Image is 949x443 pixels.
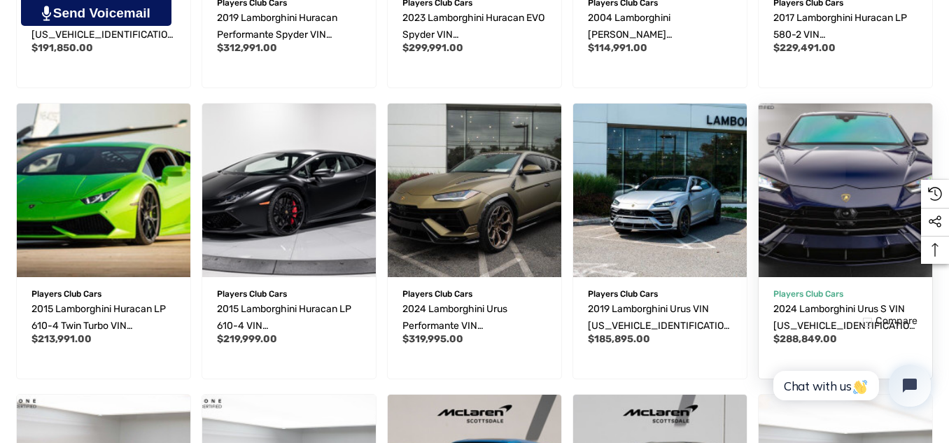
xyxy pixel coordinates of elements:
iframe: Tidio Chat [758,353,943,419]
a: 2015 Lamborghini Huracan LP 610-4 VIN ZHWUC1ZF7FLA03372,$219,999.00 [202,104,376,277]
span: 2019 Lamborghini Urus VIN [US_VEHICLE_IDENTIFICATION_NUMBER] [31,12,174,57]
span: 2024 Lamborghini Urus Performante VIN [US_VEHICLE_IDENTIFICATION_NUMBER] [402,303,545,365]
svg: Recently Viewed [928,187,942,201]
img: For Sale: 2015 Lamborghini Huracan LP 610-4 Twin Turbo VIN ZHWUC1ZF7FLA03405 [17,104,190,277]
a: 2019 Lamborghini Urus VIN ZPBUA1ZL8KLA03403,$191,850.00 [31,10,176,43]
p: Players Club Cars [588,285,732,303]
a: 2023 Lamborghini Huracan EVO Spyder VIN ZHWUT5ZF8PLA22487,$299,991.00 [402,10,547,43]
a: 2019 Lamborghini Urus VIN ZPBUA1ZL4KLA04368,$185,895.00 [588,301,732,335]
a: 2024 Lamborghini Urus S VIN ZPBUB3ZL9RLA30449,$288,849.00 [759,104,932,277]
a: 2015 Lamborghini Huracan LP 610-4 Twin Turbo VIN ZHWUC1ZF7FLA03405,$213,991.00 [17,104,190,277]
a: 2015 Lamborghini Huracan LP 610-4 Twin Turbo VIN ZHWUC1ZF7FLA03405,$213,991.00 [31,301,176,335]
p: Players Club Cars [773,285,918,303]
a: 2024 Lamborghini Urus S VIN ZPBUB3ZL9RLA30449,$288,849.00 [773,301,918,335]
span: $191,850.00 [31,42,93,54]
span: 2017 Lamborghini Huracan LP 580-2 VIN [US_VEHICLE_IDENTIFICATION_NUMBER] [773,12,916,74]
span: 2015 Lamborghini Huracan LP 610-4 Twin Turbo VIN [US_VEHICLE_IDENTIFICATION_NUMBER] [31,303,174,365]
span: $229,491.00 [773,42,836,54]
span: $114,991.00 [588,42,647,54]
span: 2024 Lamborghini Urus S VIN [US_VEHICLE_IDENTIFICATION_NUMBER] [773,303,916,349]
span: Compare [876,315,918,328]
span: 2004 Lamborghini [PERSON_NAME] [US_VEHICLE_IDENTIFICATION_NUMBER] [588,12,731,74]
img: For Sale: 2024 Lamborghini Urus S VIN ZPBUB3ZL9RLA30449 [750,94,941,286]
a: 2019 Lamborghini Urus VIN ZPBUA1ZL4KLA04368,$185,895.00 [573,104,747,277]
img: For Sale: 2024 Lamborghini Urus Performante VIN ZPBUC3ZL9RLA30173 [388,104,561,277]
p: Players Club Cars [402,285,547,303]
p: Players Club Cars [217,285,361,303]
span: $312,991.00 [217,42,277,54]
a: 2019 Lamborghini Huracan Performante Spyder VIN ZHWUS4ZF3KLA11421,$312,991.00 [217,10,361,43]
a: 2017 Lamborghini Huracan LP 580-2 VIN ZHWUC2ZF6HLA06112,$229,491.00 [773,10,918,43]
span: $299,991.00 [402,42,463,54]
span: $213,991.00 [31,333,92,345]
span: 2019 Lamborghini Urus VIN [US_VEHICLE_IDENTIFICATION_NUMBER] [588,303,731,349]
span: 2015 Lamborghini Huracan LP 610-4 VIN [US_VEHICLE_IDENTIFICATION_NUMBER] [217,303,360,365]
svg: Top [921,243,949,257]
a: 2004 Lamborghini Gallardo VIN ZHWGU11S74LA01220,$114,991.00 [588,10,732,43]
span: $185,895.00 [588,333,650,345]
img: For Sale: 2015 Lamborghini Huracan LP 610-4 VIN ZHWUC1ZF7FLA03372 [202,104,376,277]
svg: Social Media [928,215,942,229]
span: 2023 Lamborghini Huracan EVO Spyder VIN [US_VEHICLE_IDENTIFICATION_NUMBER] [402,12,545,74]
span: $288,849.00 [773,333,837,345]
span: $219,999.00 [217,333,277,345]
a: 2024 Lamborghini Urus Performante VIN ZPBUC3ZL9RLA30173,$319,995.00 [388,104,561,277]
a: 2015 Lamborghini Huracan LP 610-4 VIN ZHWUC1ZF7FLA03372,$219,999.00 [217,301,361,335]
span: 2019 Lamborghini Huracan Performante Spyder VIN [US_VEHICLE_IDENTIFICATION_NUMBER] [217,12,360,74]
img: For Sale: 2019 Lamborghini Urus VIN ZPBUA1ZL4KLA04368 [573,104,747,277]
a: 2024 Lamborghini Urus Performante VIN ZPBUC3ZL9RLA30173,$319,995.00 [402,301,547,335]
span: $319,995.00 [402,333,463,345]
p: Players Club Cars [31,285,176,303]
